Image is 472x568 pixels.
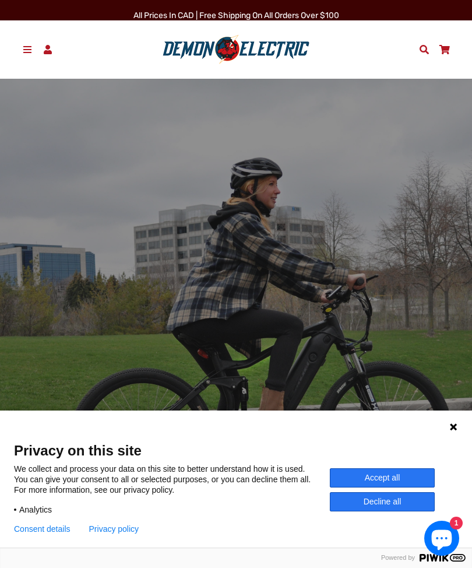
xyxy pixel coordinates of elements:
[14,524,71,534] button: Consent details
[133,10,339,20] span: All Prices in CAD | Free shipping on all orders over $100
[158,34,314,65] img: Demon Electric logo
[89,524,139,534] a: Privacy policy
[19,504,52,515] span: Analytics
[14,442,458,459] span: Privacy on this site
[330,468,435,488] button: Accept all
[14,464,330,495] p: We collect and process your data on this site to better understand how it is used. You can give y...
[376,554,420,562] span: Powered by
[421,521,463,559] inbox-online-store-chat: Shopify online store chat
[330,492,435,511] button: Decline all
